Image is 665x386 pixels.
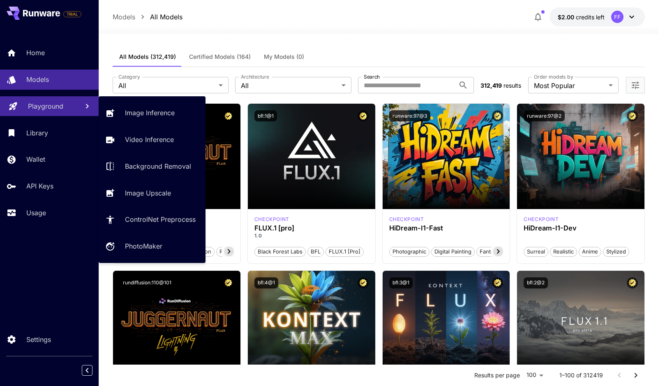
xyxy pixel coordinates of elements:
span: Black Forest Labs [255,248,305,256]
h3: HiDream-I1-Dev [524,224,638,232]
span: Fantasy [477,248,502,256]
button: runware:97@2 [524,110,565,121]
div: HiDream Dev [524,216,559,223]
span: All [118,81,215,91]
div: $2.00 [558,13,605,21]
span: All [241,81,338,91]
button: Certified Model – Vetted for best performance and includes a commercial license. [358,110,369,121]
p: ControlNet Preprocess [125,214,196,224]
button: Certified Model – Vetted for best performance and includes a commercial license. [627,277,638,288]
div: 100 [523,369,546,381]
span: Most Popular [534,81,605,91]
button: Collapse sidebar [82,365,92,376]
label: Architecture [241,73,269,80]
span: Certified Models (164) [189,53,251,60]
a: Image Inference [99,103,206,123]
div: Collapse sidebar [88,363,99,378]
a: ControlNet Preprocess [99,209,206,230]
button: runware:97@3 [389,110,430,121]
h3: HiDream-I1-Fast [389,224,503,232]
button: bfl:3@1 [389,277,413,288]
label: Category [118,73,140,80]
span: $2.00 [558,14,576,21]
p: PhotoMaker [125,241,162,251]
p: Image Inference [125,108,175,118]
p: Library [26,128,48,138]
p: 1.0 [254,232,369,240]
span: Surreal [524,248,548,256]
span: 312,419 [480,82,502,89]
p: Models [113,12,135,22]
p: checkpoint [524,216,559,223]
span: results [503,82,521,89]
button: Open more filters [630,80,640,91]
button: Go to next page [628,367,644,384]
p: All Models [150,12,182,22]
p: Settings [26,335,51,344]
button: bfl:1@1 [254,110,277,121]
span: My Models (0) [264,53,304,60]
button: bfl:2@2 [524,277,548,288]
a: Video Inference [99,130,206,150]
button: Certified Model – Vetted for best performance and includes a commercial license. [492,110,503,121]
span: Photographic [390,248,429,256]
button: Certified Model – Vetted for best performance and includes a commercial license. [492,277,503,288]
p: checkpoint [389,216,424,223]
p: 1–100 of 312419 [559,371,603,379]
a: Image Upscale [99,183,206,203]
span: Digital Painting [432,248,474,256]
p: Image Upscale [125,188,171,198]
p: Wallet [26,154,45,164]
span: credits left [576,14,605,21]
button: Certified Model – Vetted for best performance and includes a commercial license. [627,110,638,121]
label: Order models by [534,73,573,80]
div: FF [611,11,623,23]
button: Certified Model – Vetted for best performance and includes a commercial license. [358,277,369,288]
span: Stylized [603,248,629,256]
span: FLUX.1 [pro] [326,248,363,256]
button: Certified Model – Vetted for best performance and includes a commercial license. [223,110,234,121]
span: All Models (312,419) [119,53,176,60]
label: Search [364,73,380,80]
span: Realistic [550,248,577,256]
h3: FLUX.1 [pro] [254,224,369,232]
button: Certified Model – Vetted for best performance and includes a commercial license. [223,277,234,288]
div: HiDream Fast [389,216,424,223]
a: PhotoMaker [99,236,206,256]
a: Background Removal [99,156,206,177]
p: Video Inference [125,135,174,144]
p: Usage [26,208,46,218]
span: pro [217,248,231,256]
button: $2.00 [550,7,645,26]
p: Home [26,48,45,58]
button: rundiffusion:110@101 [120,277,175,288]
p: Background Removal [125,161,191,171]
nav: breadcrumb [113,12,182,22]
p: Playground [28,101,63,111]
button: bfl:4@1 [254,277,278,288]
p: Results per page [474,371,520,379]
div: fluxpro [254,216,289,223]
span: TRIAL [64,11,81,17]
span: Add your payment card to enable full platform functionality. [63,9,81,19]
p: checkpoint [254,216,289,223]
p: API Keys [26,181,53,191]
span: BFL [308,248,323,256]
p: Models [26,74,49,84]
span: Anime [579,248,601,256]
